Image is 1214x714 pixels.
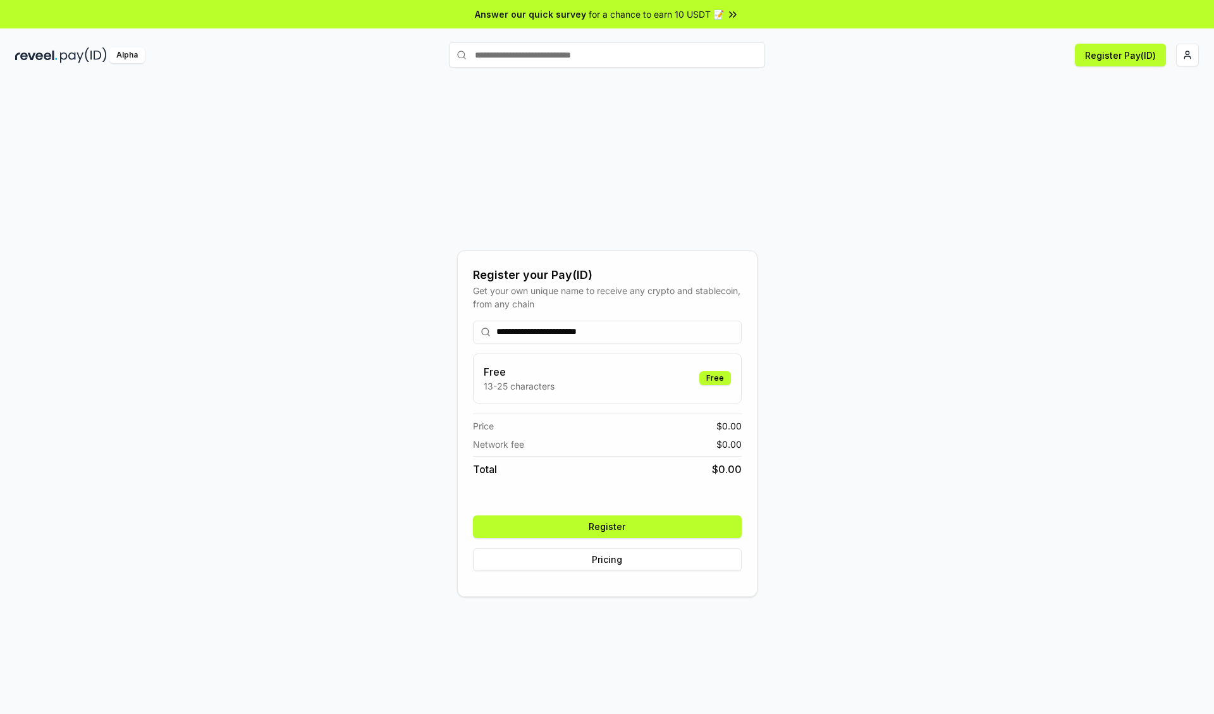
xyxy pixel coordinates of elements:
[716,419,742,433] span: $ 0.00
[589,8,724,21] span: for a chance to earn 10 USDT 📝
[473,515,742,538] button: Register
[716,438,742,451] span: $ 0.00
[473,266,742,284] div: Register your Pay(ID)
[484,379,555,393] p: 13-25 characters
[473,548,742,571] button: Pricing
[15,47,58,63] img: reveel_dark
[109,47,145,63] div: Alpha
[473,438,524,451] span: Network fee
[1075,44,1166,66] button: Register Pay(ID)
[473,419,494,433] span: Price
[484,364,555,379] h3: Free
[60,47,107,63] img: pay_id
[473,462,497,477] span: Total
[475,8,586,21] span: Answer our quick survey
[473,284,742,311] div: Get your own unique name to receive any crypto and stablecoin, from any chain
[712,462,742,477] span: $ 0.00
[699,371,731,385] div: Free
